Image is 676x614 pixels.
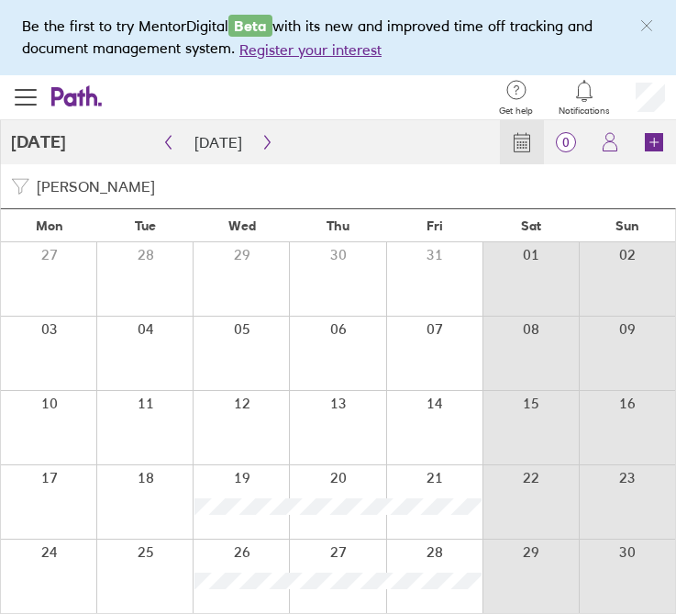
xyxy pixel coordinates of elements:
div: Be the first to try MentorDigital with its new and improved time off tracking and document manage... [22,15,654,61]
span: Fri [427,218,443,233]
span: 0 [544,135,588,150]
span: Mon [36,218,63,233]
span: Wed [228,218,256,233]
span: Sat [521,218,541,233]
span: Beta [228,15,272,37]
span: Thu [327,218,349,233]
button: Register your interest [239,39,382,61]
input: Filter by employee [29,170,665,203]
span: Sun [615,218,639,233]
a: Notifications [559,78,610,117]
span: Get help [499,106,533,117]
a: 0 [544,120,588,164]
button: [DATE] [180,128,257,157]
span: Notifications [559,106,610,117]
span: Tue [135,218,156,233]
